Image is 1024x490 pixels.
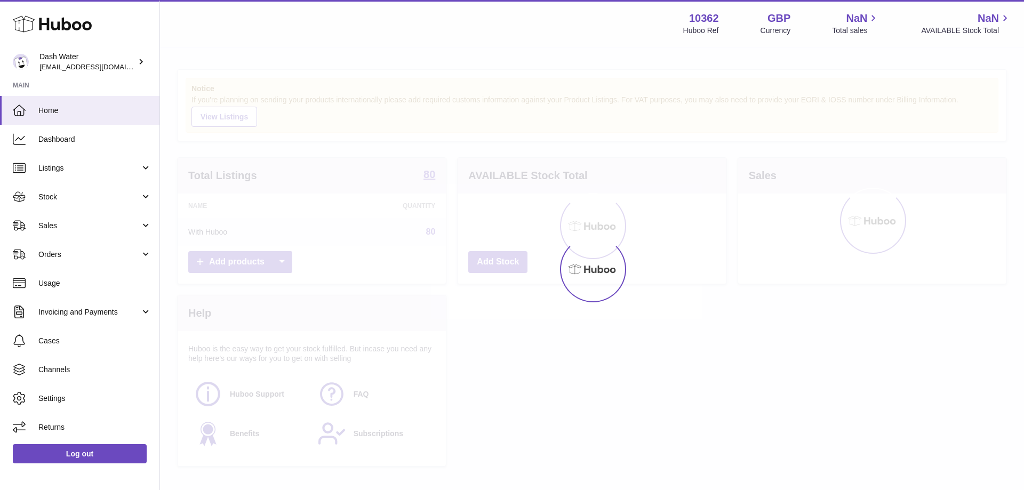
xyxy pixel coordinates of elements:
[38,365,151,375] span: Channels
[761,26,791,36] div: Currency
[683,26,719,36] div: Huboo Ref
[13,444,147,463] a: Log out
[978,11,999,26] span: NaN
[689,11,719,26] strong: 10362
[39,52,135,72] div: Dash Water
[13,54,29,70] img: orders@dash-water.com
[38,393,151,404] span: Settings
[832,26,879,36] span: Total sales
[38,307,140,317] span: Invoicing and Payments
[921,11,1011,36] a: NaN AVAILABLE Stock Total
[38,250,140,260] span: Orders
[846,11,867,26] span: NaN
[38,134,151,144] span: Dashboard
[38,221,140,231] span: Sales
[38,336,151,346] span: Cases
[38,278,151,288] span: Usage
[38,422,151,432] span: Returns
[767,11,790,26] strong: GBP
[38,106,151,116] span: Home
[38,163,140,173] span: Listings
[38,192,140,202] span: Stock
[921,26,1011,36] span: AVAILABLE Stock Total
[832,11,879,36] a: NaN Total sales
[39,62,157,71] span: [EMAIL_ADDRESS][DOMAIN_NAME]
